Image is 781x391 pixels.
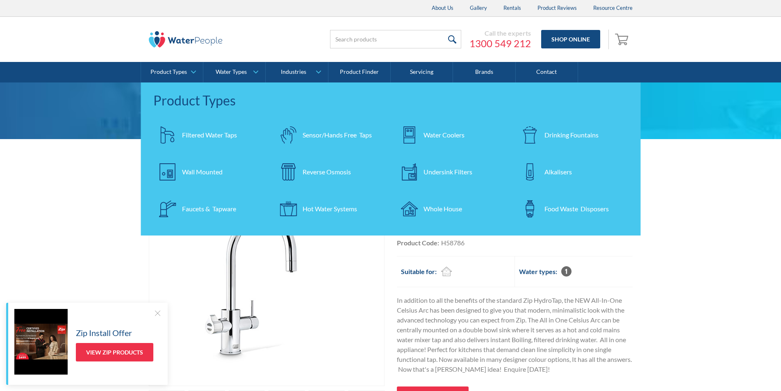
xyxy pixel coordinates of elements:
a: Reverse Osmosis [274,158,387,186]
div: Drinking Fountains [544,130,599,140]
div: Water Types [216,69,247,75]
img: Zip Hydrotap G5 Celsius Arc All In One Boiling + Hot & Cold Mains (Residential) [167,187,366,386]
a: Open empty cart [613,30,633,49]
div: Alkalisers [544,167,572,177]
h2: Suitable for: [401,267,437,277]
div: Call the experts [469,29,531,37]
div: Industries [281,69,306,75]
a: Hot Water Systems [274,194,387,223]
a: Filtered Water Taps [153,121,266,149]
a: Whole House [395,194,508,223]
div: Hot Water Systems [303,204,357,214]
div: Wall Mounted [182,167,223,177]
a: View Zip Products [76,343,153,361]
img: The Water People [149,31,223,48]
div: Sensor/Hands Free Taps [303,130,372,140]
a: Alkalisers [516,158,628,186]
a: Undersink Filters [395,158,508,186]
a: Shop Online [541,30,600,48]
div: H58786 [441,238,465,248]
h2: Water types: [519,267,557,277]
a: Product Finder [328,62,391,82]
iframe: podium webchat widget prompt [642,262,781,360]
a: Drinking Fountains [516,121,628,149]
a: Brands [453,62,515,82]
h5: Zip Install Offer [76,327,132,339]
a: Servicing [391,62,453,82]
a: Wall Mounted [153,158,266,186]
nav: Product Types [141,82,641,236]
a: Water Coolers [395,121,508,149]
div: Food Waste Disposers [544,204,609,214]
img: Zip Install Offer [14,309,68,375]
a: 1300 549 212 [469,37,531,50]
img: shopping cart [615,32,631,46]
p: In addition to all the benefits of the standard Zip HydroTap, the NEW All-In-One Celsius Arc has ... [397,295,633,374]
a: Contact [516,62,578,82]
div: Whole House [424,204,462,214]
a: Industries [266,62,328,82]
a: Faucets & Tapware [153,194,266,223]
div: Filtered Water Taps [182,130,237,140]
div: Water Coolers [424,130,465,140]
a: Food Waste Disposers [516,194,628,223]
strong: Product Code: [397,239,439,247]
a: Product Types [141,62,203,82]
div: Faucets & Tapware [182,204,236,214]
div: Undersink Filters [424,167,472,177]
input: Search products [330,30,461,48]
a: Water Types [203,62,265,82]
a: open lightbox [149,186,385,386]
div: Product Types [153,91,628,110]
iframe: podium webchat widget bubble [699,350,781,391]
a: Sensor/Hands Free Taps [274,121,387,149]
div: Reverse Osmosis [303,167,351,177]
div: Product Types [150,69,187,75]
